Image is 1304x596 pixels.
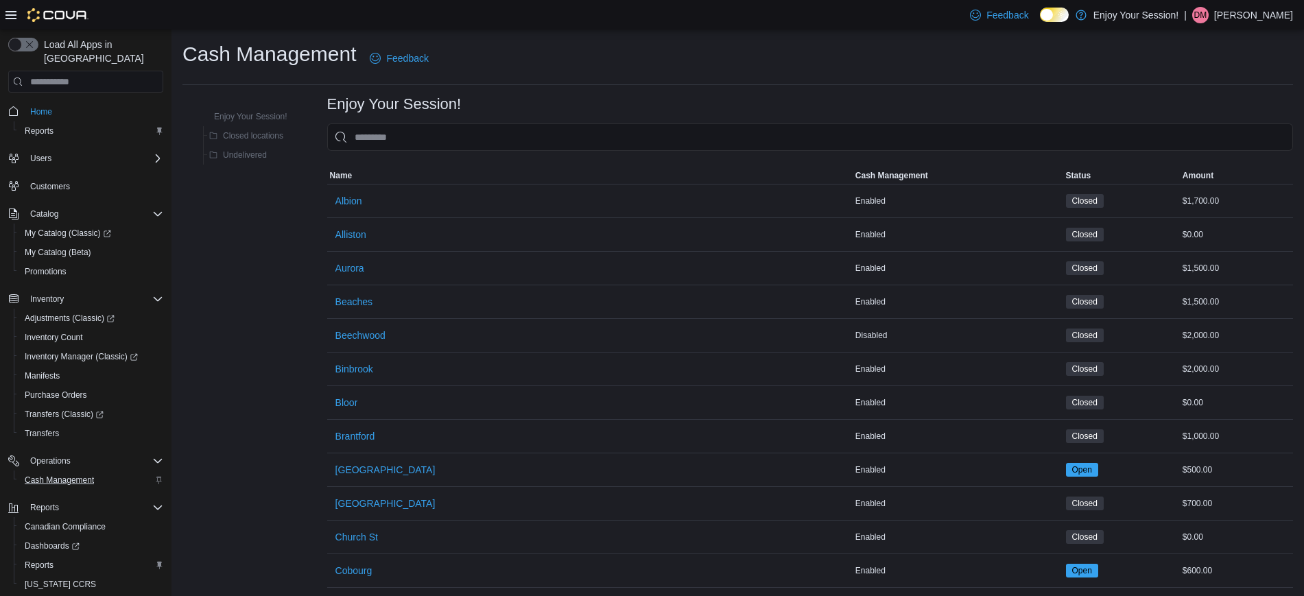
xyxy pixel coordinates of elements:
span: Canadian Compliance [19,518,163,535]
button: Reports [25,499,64,516]
span: Closed [1066,261,1104,275]
span: Inventory Count [19,329,163,346]
button: Inventory [3,289,169,309]
button: Users [25,150,57,167]
span: Customers [25,178,163,195]
span: Operations [25,453,163,469]
span: Binbrook [335,362,373,376]
div: $600.00 [1180,562,1293,579]
a: Promotions [19,263,72,280]
span: My Catalog (Classic) [25,228,111,239]
span: Closed [1066,228,1104,241]
span: Closed [1066,530,1104,544]
button: Name [327,167,853,184]
h1: Cash Management [182,40,356,68]
div: Enabled [853,394,1063,411]
span: Inventory [25,291,163,307]
a: Inventory Count [19,329,88,346]
span: [GEOGRAPHIC_DATA] [335,463,436,477]
span: Closed [1066,497,1104,510]
span: Status [1066,170,1091,181]
div: $0.00 [1180,226,1293,243]
button: Promotions [14,262,169,281]
button: Customers [3,176,169,196]
button: Amount [1180,167,1293,184]
span: Cobourg [335,564,372,577]
span: Cash Management [19,472,163,488]
span: Inventory Count [25,332,83,343]
div: $1,500.00 [1180,260,1293,276]
button: [GEOGRAPHIC_DATA] [330,490,441,517]
span: Alliston [335,228,366,241]
a: Inventory Manager (Classic) [19,348,143,365]
span: Closed [1072,430,1098,442]
span: Catalog [25,206,163,222]
span: Aurora [335,261,364,275]
span: Closed [1072,363,1098,375]
button: Reports [14,121,169,141]
button: Aurora [330,254,370,282]
span: Home [25,102,163,119]
button: Purchase Orders [14,385,169,405]
span: Undelivered [223,150,267,160]
span: Reports [19,123,163,139]
div: Enabled [853,495,1063,512]
a: Feedback [964,1,1034,29]
a: Transfers (Classic) [14,405,169,424]
span: Brantford [335,429,375,443]
span: Manifests [19,368,163,384]
span: Purchase Orders [19,387,163,403]
a: My Catalog (Beta) [19,244,97,261]
div: Enabled [853,193,1063,209]
span: Amount [1183,170,1213,181]
span: Operations [30,455,71,466]
button: Bloor [330,389,364,416]
button: Alliston [330,221,372,248]
span: Feedback [386,51,428,65]
span: Purchase Orders [25,390,87,401]
span: Inventory Manager (Classic) [19,348,163,365]
button: Brantford [330,422,381,450]
p: | [1184,7,1187,23]
button: Beechwood [330,322,391,349]
button: Catalog [3,204,169,224]
button: Manifests [14,366,169,385]
p: [PERSON_NAME] [1214,7,1293,23]
a: Dashboards [19,538,85,554]
a: Inventory Manager (Classic) [14,347,169,366]
a: Home [25,104,58,120]
span: Dashboards [25,540,80,551]
div: $0.00 [1180,529,1293,545]
a: [US_STATE] CCRS [19,576,102,593]
span: Closed [1066,329,1104,342]
button: Reports [3,498,169,517]
span: Reports [25,126,54,136]
span: Transfers [19,425,163,442]
button: My Catalog (Beta) [14,243,169,262]
span: Closed [1072,531,1098,543]
span: Closed [1072,329,1098,342]
button: [US_STATE] CCRS [14,575,169,594]
span: [GEOGRAPHIC_DATA] [335,497,436,510]
div: Enabled [853,260,1063,276]
div: $1,000.00 [1180,428,1293,444]
div: $2,000.00 [1180,327,1293,344]
span: Closed [1072,195,1098,207]
div: Enabled [853,562,1063,579]
div: $1,500.00 [1180,294,1293,310]
img: Cova [27,8,88,22]
span: Cash Management [855,170,928,181]
span: Closed [1066,295,1104,309]
button: Church St [330,523,383,551]
span: Transfers (Classic) [19,406,163,422]
span: Feedback [986,8,1028,22]
a: My Catalog (Classic) [19,225,117,241]
span: Name [330,170,353,181]
a: Manifests [19,368,65,384]
span: Users [30,153,51,164]
span: Bloor [335,396,358,409]
button: Transfers [14,424,169,443]
span: Promotions [25,266,67,277]
button: [GEOGRAPHIC_DATA] [330,456,441,484]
